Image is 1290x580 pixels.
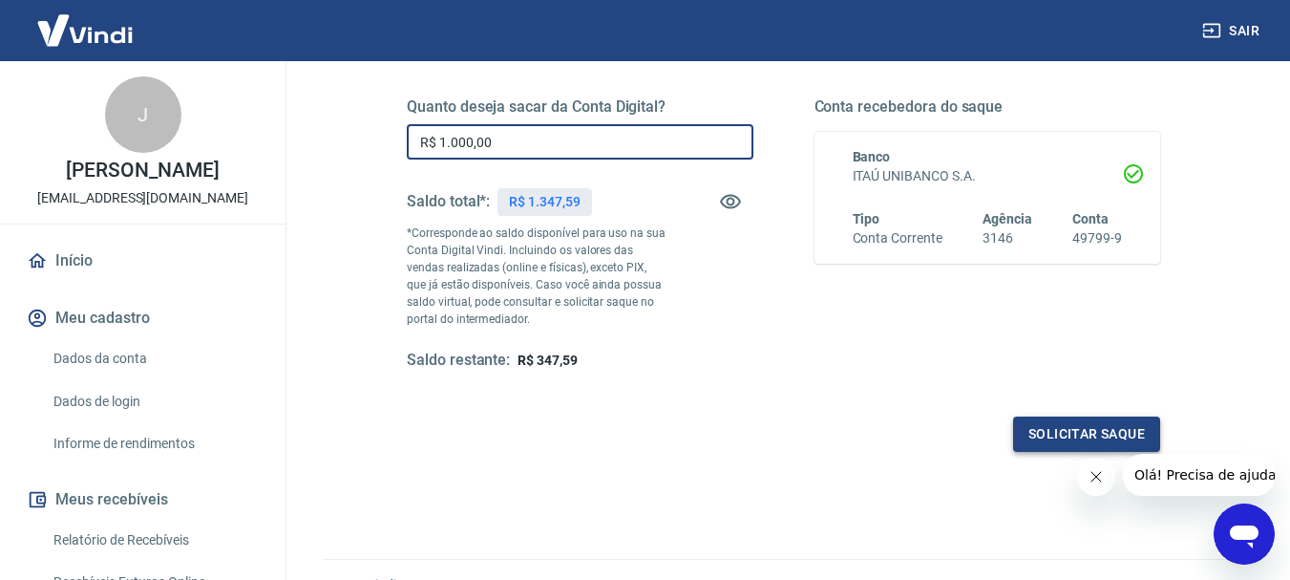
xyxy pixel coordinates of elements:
[983,211,1032,226] span: Agência
[37,188,248,208] p: [EMAIL_ADDRESS][DOMAIN_NAME]
[1214,504,1275,565] iframe: Botão para abrir a janela de mensagens
[1077,458,1115,496] iframe: Fechar mensagem
[23,479,263,521] button: Meus recebíveis
[407,192,490,211] h5: Saldo total*:
[1072,228,1122,248] h6: 49799-9
[518,353,578,368] span: R$ 347,59
[46,339,263,378] a: Dados da conta
[105,76,181,153] div: J
[407,351,510,371] h5: Saldo restante:
[853,149,891,164] span: Banco
[983,228,1032,248] h6: 3146
[853,166,1123,186] h6: ITAÚ UNIBANCO S.A.
[23,297,263,339] button: Meu cadastro
[1013,417,1160,452] button: Solicitar saque
[814,97,1161,117] h5: Conta recebedora do saque
[23,240,263,282] a: Início
[853,228,942,248] h6: Conta Corrente
[46,424,263,463] a: Informe de rendimentos
[11,13,160,29] span: Olá! Precisa de ajuda?
[1198,13,1267,49] button: Sair
[1072,211,1109,226] span: Conta
[46,382,263,421] a: Dados de login
[509,192,580,212] p: R$ 1.347,59
[853,211,880,226] span: Tipo
[46,521,263,560] a: Relatório de Recebíveis
[407,97,753,117] h5: Quanto deseja sacar da Conta Digital?
[407,225,666,328] p: *Corresponde ao saldo disponível para uso na sua Conta Digital Vindi. Incluindo os valores das ve...
[66,161,219,181] p: [PERSON_NAME]
[23,1,147,59] img: Vindi
[1123,454,1275,496] iframe: Mensagem da empresa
